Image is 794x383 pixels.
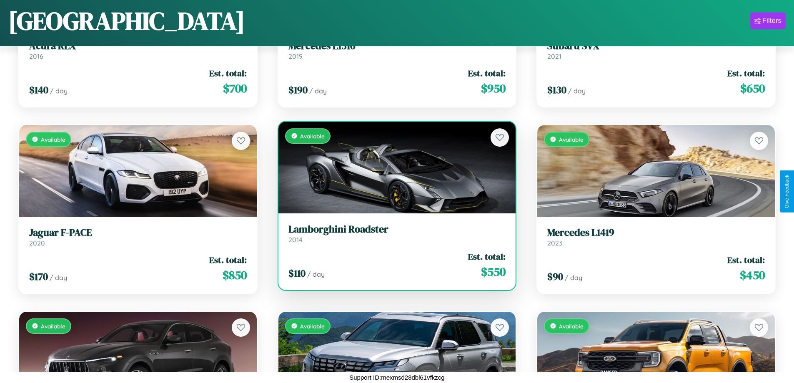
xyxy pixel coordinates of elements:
span: $ 170 [29,270,48,283]
h3: Acura RLX [29,40,247,52]
h3: Mercedes L1316 [288,40,506,52]
span: $ 650 [740,80,765,97]
span: / day [568,87,586,95]
span: $ 450 [740,267,765,283]
h3: Mercedes L1419 [547,227,765,239]
span: Available [559,136,584,143]
span: Available [41,136,65,143]
span: Est. total: [468,67,506,79]
span: Est. total: [727,254,765,266]
span: $ 950 [481,80,506,97]
span: $ 90 [547,270,563,283]
a: Subaru SVX2021 [547,40,765,60]
span: Est. total: [727,67,765,79]
span: / day [307,270,325,278]
span: Available [41,323,65,330]
span: $ 550 [481,263,506,280]
span: Est. total: [209,67,247,79]
span: $ 130 [547,83,566,97]
span: Available [559,323,584,330]
h3: Lamborghini Roadster [288,223,506,235]
span: 2019 [288,52,303,60]
span: $ 140 [29,83,48,97]
h1: [GEOGRAPHIC_DATA] [8,4,245,38]
span: $ 850 [223,267,247,283]
a: Lamborghini Roadster2014 [288,223,506,244]
h3: Jaguar F-PACE [29,227,247,239]
p: Support ID: mexmsd28dbl61vfkzcg [349,372,444,383]
h3: Subaru SVX [547,40,765,52]
a: Jaguar F-PACE2020 [29,227,247,247]
span: $ 700 [223,80,247,97]
button: Filters [750,13,786,29]
span: $ 110 [288,266,306,280]
a: Mercedes L14192023 [547,227,765,247]
span: 2014 [288,235,303,244]
span: / day [50,87,68,95]
span: Available [300,323,325,330]
span: / day [50,273,67,282]
a: Acura RLX2016 [29,40,247,60]
span: 2016 [29,52,43,60]
div: Give Feedback [784,175,790,208]
span: Est. total: [209,254,247,266]
div: Filters [762,17,781,25]
span: Est. total: [468,250,506,263]
a: Mercedes L13162019 [288,40,506,60]
span: 2020 [29,239,45,247]
span: Available [300,133,325,140]
span: 2023 [547,239,562,247]
span: 2021 [547,52,561,60]
span: $ 190 [288,83,308,97]
span: / day [309,87,327,95]
span: / day [565,273,582,282]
